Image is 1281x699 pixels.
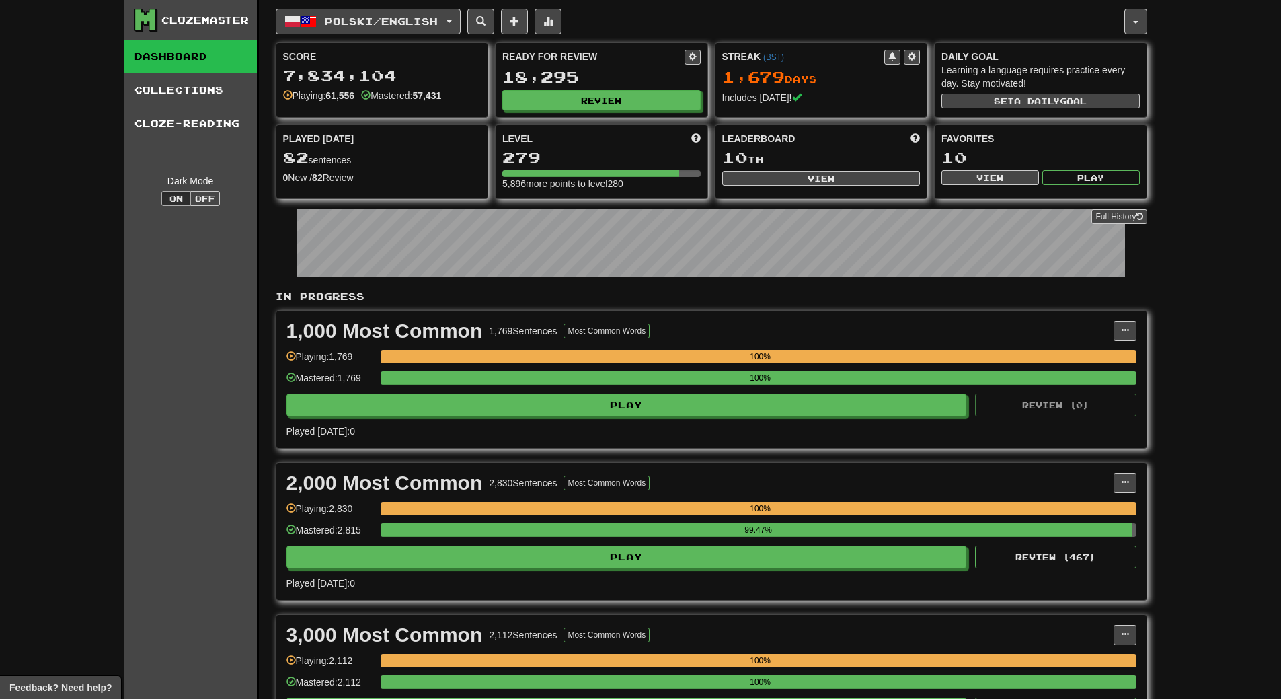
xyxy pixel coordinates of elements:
div: 2,830 Sentences [489,476,557,490]
button: View [941,170,1039,185]
div: Playing: 2,112 [286,654,374,676]
div: Playing: 1,769 [286,350,374,372]
div: Mastered: 2,112 [286,675,374,698]
div: Score [283,50,481,63]
a: Full History [1091,209,1147,224]
div: 99.47% [385,523,1132,537]
strong: 61,556 [325,90,354,101]
div: Mastered: 2,815 [286,523,374,546]
span: 82 [283,148,309,167]
button: Play [1042,170,1140,185]
p: In Progress [276,290,1147,303]
div: Dark Mode [134,174,247,188]
button: Polski/English [276,9,461,34]
div: 10 [941,149,1140,166]
div: 100% [385,350,1136,363]
a: Cloze-Reading [124,107,257,141]
span: Score more points to level up [691,132,701,145]
button: Off [190,191,220,206]
div: Includes [DATE]! [722,91,921,104]
span: Polski / English [325,15,438,27]
span: a daily [1014,96,1060,106]
div: 1,000 Most Common [286,321,483,341]
button: Most Common Words [564,628,650,642]
div: 100% [385,502,1136,515]
button: Seta dailygoal [941,94,1140,108]
div: 3,000 Most Common [286,625,483,645]
div: 7,834,104 [283,67,481,84]
div: sentences [283,149,481,167]
button: Add sentence to collection [501,9,528,34]
span: 10 [722,148,748,167]
button: On [161,191,191,206]
div: Day s [722,69,921,86]
div: 100% [385,371,1136,385]
span: Level [502,132,533,145]
button: View [722,171,921,186]
div: Learning a language requires practice every day. Stay motivated! [941,63,1140,90]
a: Dashboard [124,40,257,73]
div: 100% [385,675,1136,689]
div: Clozemaster [161,13,249,27]
div: 279 [502,149,701,166]
a: (BST) [763,52,784,62]
button: Most Common Words [564,476,650,490]
span: Open feedback widget [9,681,112,694]
div: Daily Goal [941,50,1140,63]
button: Play [286,546,967,568]
div: 2,000 Most Common [286,473,483,493]
div: 2,112 Sentences [489,628,557,642]
strong: 0 [283,172,288,183]
div: th [722,149,921,167]
strong: 82 [312,172,323,183]
div: Mastered: [361,89,441,102]
div: Playing: 2,830 [286,502,374,524]
span: Played [DATE]: 0 [286,578,355,589]
button: Search sentences [467,9,494,34]
div: Favorites [941,132,1140,145]
div: Ready for Review [502,50,685,63]
div: 18,295 [502,69,701,85]
button: Review (0) [975,394,1136,416]
div: Streak [722,50,885,63]
button: Play [286,394,967,416]
div: 5,896 more points to level 280 [502,177,701,190]
div: New / Review [283,171,481,184]
a: Collections [124,73,257,107]
span: Leaderboard [722,132,795,145]
div: Mastered: 1,769 [286,371,374,394]
button: Review [502,90,701,110]
div: 1,769 Sentences [489,324,557,338]
div: 100% [385,654,1136,667]
span: 1,679 [722,67,785,86]
button: Most Common Words [564,324,650,338]
span: Played [DATE] [283,132,354,145]
strong: 57,431 [412,90,441,101]
button: More stats [535,9,561,34]
button: Review (467) [975,546,1136,568]
div: Playing: [283,89,355,102]
span: Played [DATE]: 0 [286,426,355,437]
